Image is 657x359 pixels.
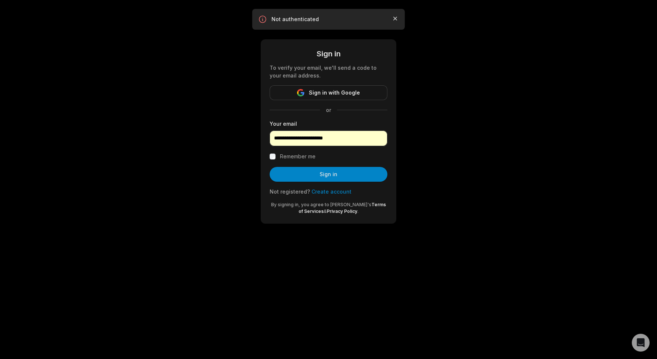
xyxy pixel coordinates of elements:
span: Sign in with Google [309,88,360,97]
button: Sign in with Google [270,85,387,100]
span: & [324,208,327,214]
span: By signing in, you agree to [PERSON_NAME]'s [271,202,371,207]
label: Remember me [280,152,316,161]
label: Your email [270,120,387,128]
div: To verify your email, we'll send a code to your email address. [270,64,387,79]
button: Sign in [270,167,387,182]
a: Terms of Services [299,202,386,214]
a: Create account [311,188,351,195]
div: Open Intercom Messenger [632,334,650,352]
p: Not authenticated [271,16,386,23]
div: Sign in [270,48,387,59]
a: Privacy Policy [327,208,357,214]
span: or [320,106,337,114]
span: Not registered? [270,188,310,195]
span: . [357,208,358,214]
